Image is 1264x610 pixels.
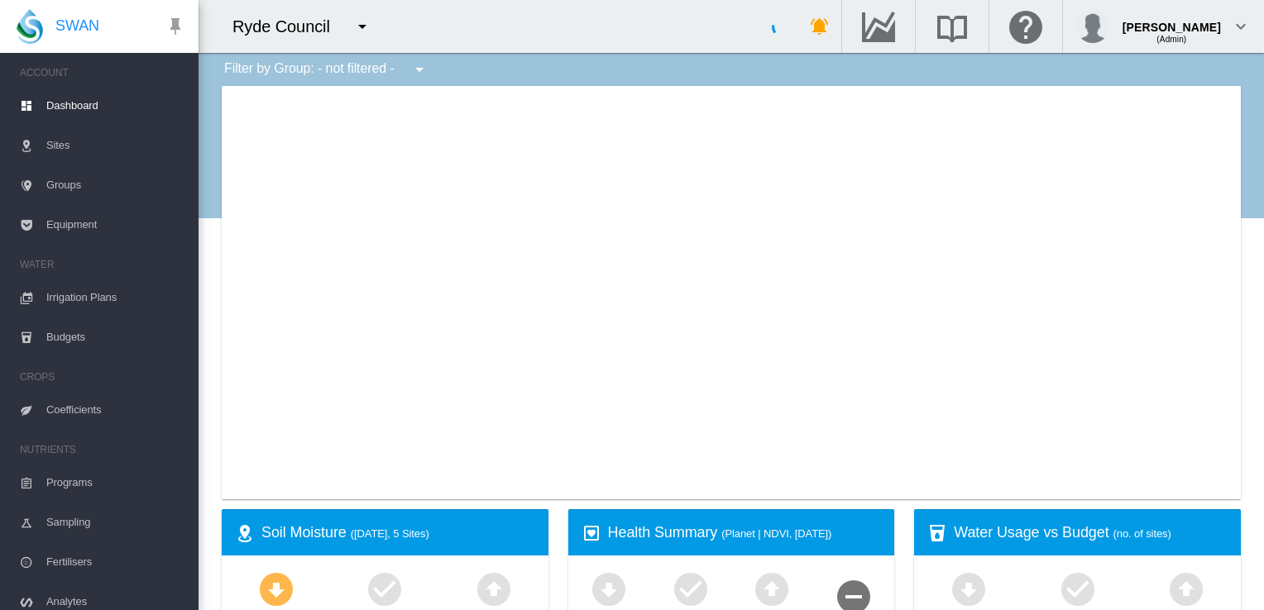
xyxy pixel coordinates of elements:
span: (no. of sites) [1113,527,1171,540]
md-icon: icon-arrow-up-bold-circle [474,569,514,608]
span: CROPS [20,364,185,390]
md-icon: icon-heart-box-outline [582,523,601,543]
span: Equipment [46,205,185,245]
img: SWAN-Landscape-Logo-Colour-drop.png [17,9,43,44]
md-icon: icon-arrow-up-bold-circle [752,569,792,608]
md-icon: icon-menu-down [352,17,372,36]
span: Programs [46,463,185,503]
md-icon: icon-checkbox-marked-circle [671,569,711,608]
div: Health Summary [608,522,882,543]
div: Ryde Council [232,15,345,38]
span: SWAN [55,16,99,36]
div: Soil Moisture [261,522,535,543]
span: Groups [46,165,185,205]
span: (Planet | NDVI, [DATE]) [721,527,831,540]
span: ([DATE], 5 Sites) [351,527,429,540]
span: NUTRIENTS [20,436,185,463]
span: Sampling [46,503,185,542]
md-icon: icon-map-marker-radius [235,523,255,543]
md-icon: icon-bell-ring [810,17,830,36]
md-icon: icon-cup-water [927,523,947,543]
md-icon: icon-arrow-down-bold-circle [256,569,296,608]
span: (Admin) [1156,35,1186,44]
md-icon: Click here for help [1006,17,1046,36]
span: Fertilisers [46,542,185,582]
md-icon: icon-pin [165,17,185,36]
span: WATER [20,251,185,278]
button: icon-menu-down [403,53,436,86]
md-icon: icon-checkbox-marked-circle [365,569,405,608]
md-icon: icon-arrow-down-bold-circle [589,569,629,608]
button: icon-bell-ring [803,10,836,43]
span: Coefficients [46,390,185,430]
span: ACCOUNT [20,60,185,86]
img: profile.jpg [1076,10,1109,43]
button: icon-menu-down [346,10,379,43]
span: Irrigation Plans [46,278,185,317]
div: [PERSON_NAME] [1123,12,1221,29]
md-icon: icon-checkbox-marked-circle [1058,569,1098,608]
div: Water Usage vs Budget [954,522,1228,543]
span: Dashboard [46,86,185,126]
div: Filter by Group: - not filtered - [212,53,441,86]
md-icon: icon-chevron-down [1231,17,1251,36]
md-icon: icon-arrow-down-bold-circle [949,569,989,608]
md-icon: icon-menu-down [409,60,429,79]
span: Budgets [46,317,185,357]
md-icon: Go to the Data Hub [859,17,898,36]
md-icon: icon-arrow-up-bold-circle [1166,569,1206,608]
md-icon: Search the knowledge base [932,17,972,36]
span: Sites [46,126,185,165]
